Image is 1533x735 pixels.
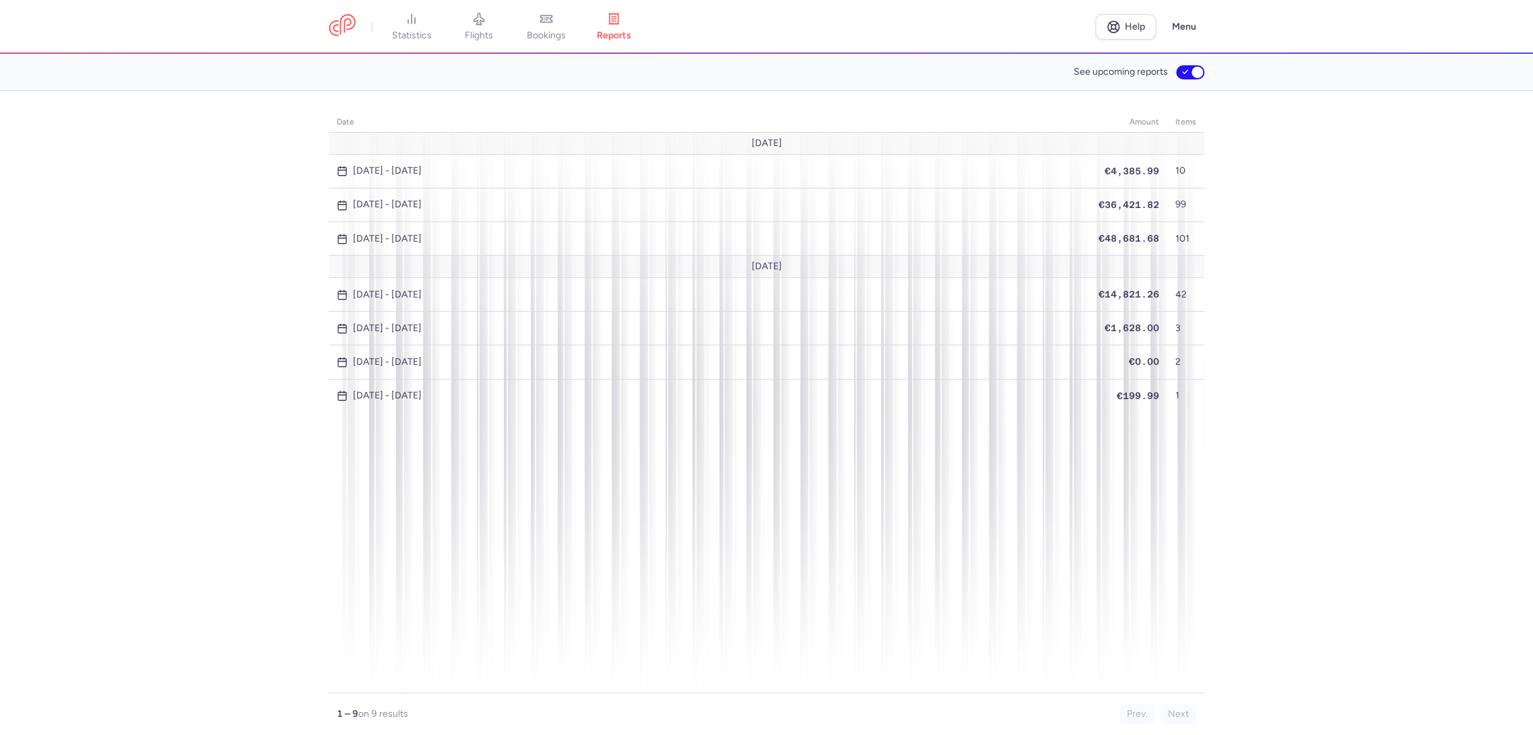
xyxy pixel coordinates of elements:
[527,30,566,42] span: bookings
[329,112,1090,133] th: date
[752,261,782,272] span: [DATE]
[1074,67,1168,77] span: See upcoming reports
[1167,112,1204,133] th: items
[1167,312,1204,345] td: 3
[337,708,358,720] strong: 1 – 9
[1129,356,1159,367] span: €0.00
[445,12,513,42] a: flights
[378,12,445,42] a: statistics
[1105,166,1159,176] span: €4,385.99
[580,12,647,42] a: reports
[353,199,422,210] time: [DATE] - [DATE]
[1090,112,1167,133] th: amount
[353,289,422,300] time: [DATE] - [DATE]
[1167,222,1204,256] td: 101
[1125,22,1145,32] span: Help
[1164,14,1204,40] button: Menu
[1099,233,1159,244] span: €48,681.68
[465,30,493,42] span: flights
[353,357,422,367] time: [DATE] - [DATE]
[329,14,356,39] a: CitizenPlane red outlined logo
[1167,345,1204,379] td: 2
[353,390,422,401] time: [DATE] - [DATE]
[1167,379,1204,413] td: 1
[1119,704,1155,724] button: Prev.
[1167,278,1204,312] td: 42
[1105,322,1159,333] span: €1,628.00
[1117,390,1159,401] span: €199.99
[1161,704,1196,724] button: Next
[392,30,432,42] span: statistics
[353,234,422,244] time: [DATE] - [DATE]
[1167,154,1204,188] td: 10
[358,708,408,720] span: on 9 results
[1099,199,1159,210] span: €36,421.82
[353,323,422,334] time: [DATE] - [DATE]
[1167,188,1204,221] td: 99
[1099,289,1159,300] span: €14,821.26
[513,12,580,42] a: bookings
[353,166,422,176] time: [DATE] - [DATE]
[1095,14,1156,40] a: Help
[752,138,782,149] span: [DATE]
[597,30,631,42] span: reports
